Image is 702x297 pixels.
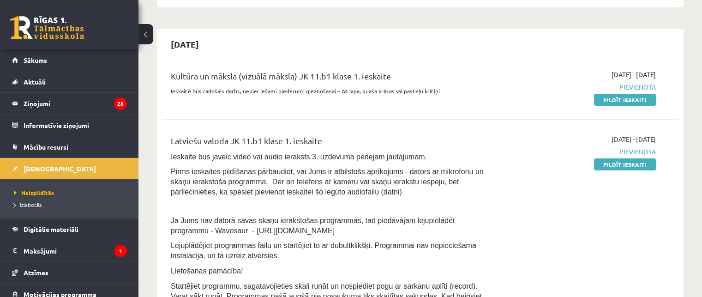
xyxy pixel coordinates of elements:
span: [DATE] - [DATE] [612,134,656,144]
a: Informatīvie ziņojumi [12,115,127,136]
legend: Informatīvie ziņojumi [24,115,127,136]
i: 1 [114,245,127,257]
legend: Maksājumi [24,240,127,261]
h2: [DATE] [162,33,208,55]
a: Ziņojumi28 [12,93,127,114]
span: Atzīmes [24,268,48,277]
p: Ieskaitē būs radošais darbs, nepieciešami piederumi gleznošanai – A4 lapa, guaša krāsas vai paste... [171,87,490,95]
a: Atzīmes [12,262,127,283]
span: Sākums [24,56,47,64]
div: Latviešu valoda JK 11.b1 klase 1. ieskaite [171,134,490,152]
span: Mācību resursi [24,143,68,151]
a: Pildīt ieskaiti [594,94,656,106]
a: Digitālie materiāli [12,218,127,240]
legend: Ziņojumi [24,93,127,114]
a: Aktuāli [12,71,127,92]
span: Pievienota [504,82,656,92]
span: Izlabotās [14,201,42,208]
span: Digitālie materiāli [24,225,78,233]
span: [DEMOGRAPHIC_DATA] [24,164,96,173]
span: Lietošanas pamācība! [171,267,243,275]
a: Sākums [12,49,127,71]
span: Pirms ieskaites pildīšanas pārbaudiet, vai Jums ir atbilstošs aprīkojums - dators ar mikrofonu un... [171,168,484,196]
i: 28 [114,97,127,110]
a: Pildīt ieskaiti [594,158,656,170]
span: Lejuplādējiet programmas failu un startējiet to ar dubultklikšķi. Programmai nav nepieciešama ins... [171,242,476,260]
span: [DATE] - [DATE] [612,70,656,79]
span: Pievienota [504,147,656,157]
span: Ja Jums nav datorā savas skaņu ierakstošas programmas, tad piedāvājam lejupielādēt programmu - Wa... [171,217,455,235]
a: Rīgas 1. Tālmācības vidusskola [10,16,84,39]
a: Neizpildītās [14,188,129,197]
div: Kultūra un māksla (vizuālā māksla) JK 11.b1 klase 1. ieskaite [171,70,490,87]
a: Izlabotās [14,200,129,209]
a: [DEMOGRAPHIC_DATA] [12,158,127,179]
span: Aktuāli [24,78,46,86]
span: Ieskaitē būs jāveic video vai audio ieraksts 3. uzdevuma pēdējam jautājumam. [171,153,427,161]
span: Neizpildītās [14,189,54,196]
a: Mācību resursi [12,136,127,158]
a: Maksājumi1 [12,240,127,261]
